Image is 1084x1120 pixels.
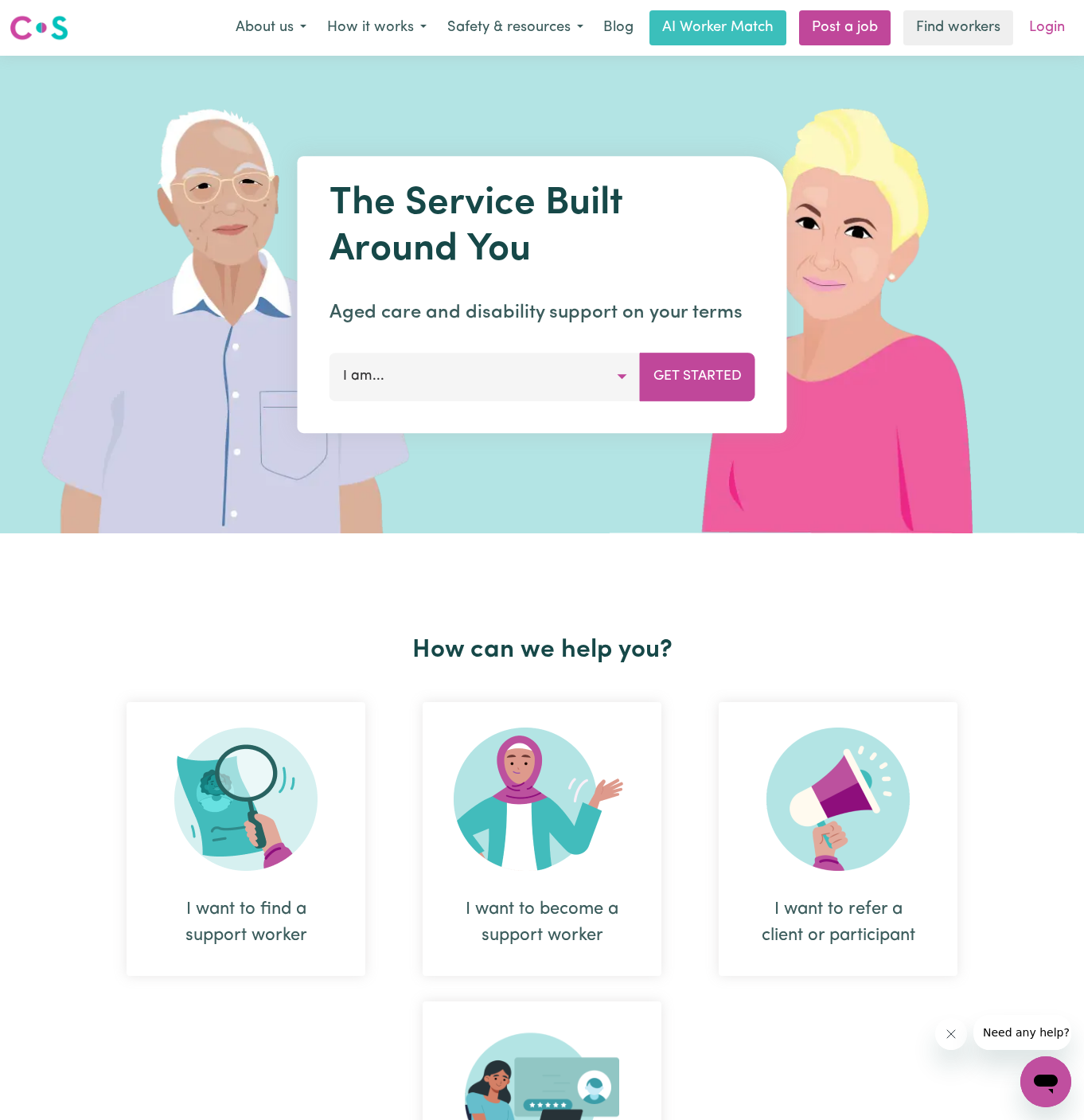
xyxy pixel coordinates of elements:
[903,10,1013,45] a: Find workers
[174,728,318,871] img: Search
[766,728,910,871] img: Refer
[165,896,327,949] div: I want to find a support worker
[454,728,630,871] img: Become Worker
[649,10,786,45] a: AI Worker Match
[973,1015,1071,1050] iframe: Message from company
[461,896,623,949] div: I want to become a support worker
[98,635,986,665] h2: How can we help you?
[329,181,755,273] h1: The Service Built Around You
[437,11,594,45] button: Safety & resources
[757,896,919,949] div: I want to refer a client or participant
[640,353,755,400] button: Get Started
[329,299,755,327] p: Aged care and disability support on your terms
[719,702,957,976] div: I want to refer a client or participant
[127,702,365,976] div: I want to find a support worker
[225,11,317,45] button: About us
[329,353,641,400] button: I am...
[1020,1056,1071,1107] iframe: Button to launch messaging window
[317,11,437,45] button: How it works
[10,14,68,42] img: Careseekers logo
[799,10,891,45] a: Post a job
[1020,10,1074,45] a: Login
[10,10,68,46] a: Careseekers logo
[594,10,643,45] a: Blog
[423,702,661,976] div: I want to become a support worker
[935,1018,967,1050] iframe: Close message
